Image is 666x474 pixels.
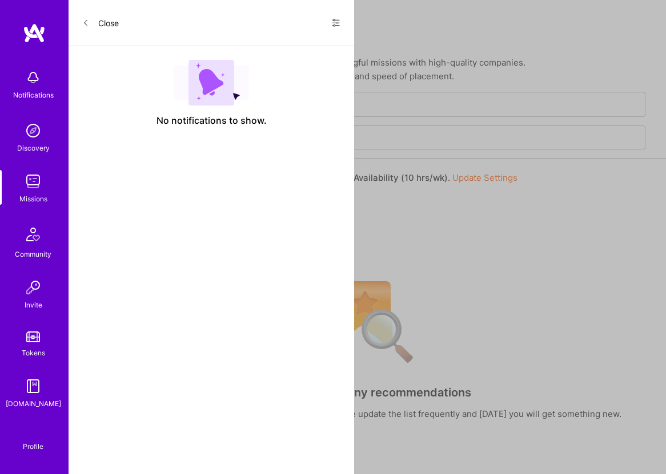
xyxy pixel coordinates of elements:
div: Community [15,248,51,260]
div: Invite [25,299,42,311]
div: Profile [23,440,43,451]
div: Notifications [13,89,54,101]
span: No notifications to show. [157,115,267,127]
img: bell [22,66,45,89]
img: Community [19,221,47,248]
img: logo [23,23,46,43]
img: discovery [22,119,45,142]
div: Missions [19,193,47,205]
img: empty [174,60,249,106]
div: [DOMAIN_NAME] [6,398,61,410]
button: Close [82,14,119,32]
img: Invite [22,276,45,299]
div: Discovery [17,142,50,154]
div: Tokens [22,347,45,359]
img: guide book [22,375,45,398]
img: tokens [26,331,40,342]
img: teamwork [22,170,45,193]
